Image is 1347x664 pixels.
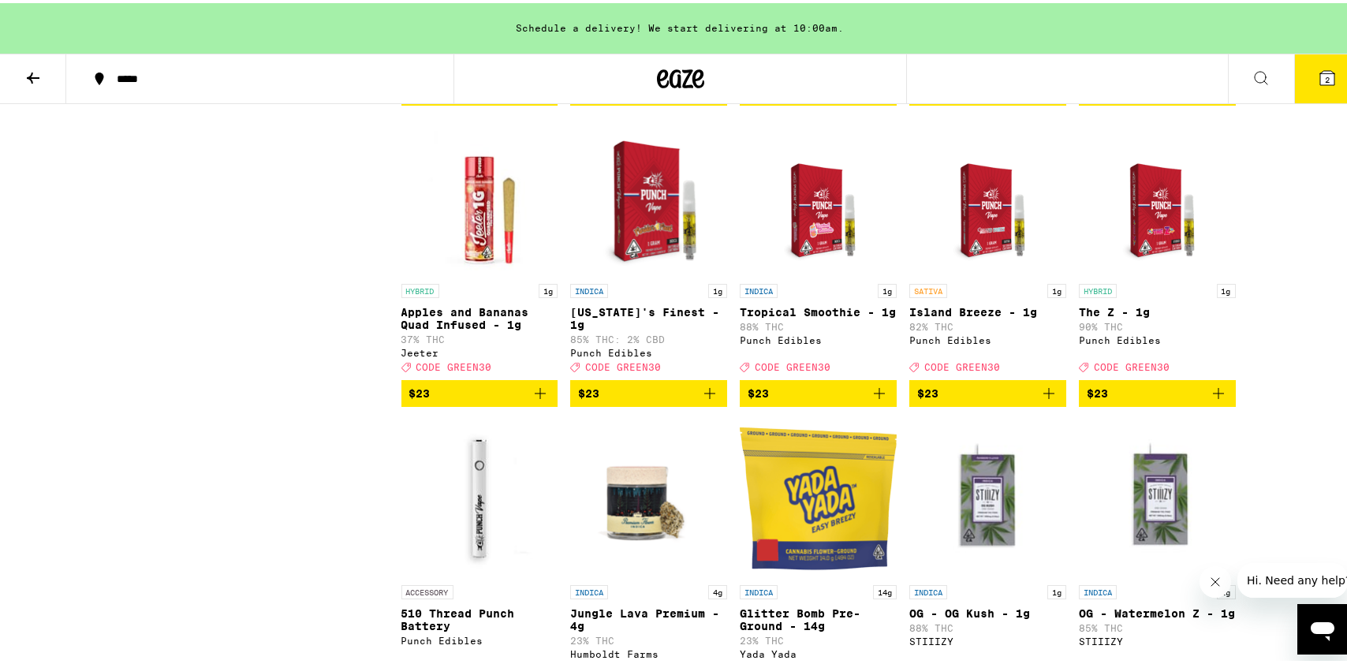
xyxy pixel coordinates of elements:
p: 1g [878,281,897,295]
span: CODE GREEN30 [585,359,661,369]
div: STIIIZY [909,633,1066,643]
button: Add to bag [1079,377,1236,404]
iframe: Close message [1200,563,1231,595]
p: Tropical Smoothie - 1g [740,303,897,315]
img: Punch Edibles - 510 Thread Punch Battery [401,416,558,574]
p: INDICA [570,281,608,295]
div: STIIIZY [1079,633,1236,643]
p: Apples and Bananas Quad Infused - 1g [401,303,558,328]
img: STIIIZY - OG - OG Kush - 1g [909,416,1066,574]
p: Glitter Bomb Pre-Ground - 14g [740,604,897,629]
p: 82% THC [909,319,1066,329]
img: Punch Edibles - Florida's Finest - 1g [570,115,727,273]
span: $23 [1087,384,1108,397]
a: Open page for Tropical Smoothie - 1g from Punch Edibles [740,115,897,377]
div: Punch Edibles [570,345,727,355]
p: 88% THC [740,319,897,329]
span: CODE GREEN30 [755,359,830,369]
div: Punch Edibles [909,332,1066,342]
p: 1g [1217,281,1236,295]
span: Hi. Need any help? [9,11,114,24]
p: 1g [708,281,727,295]
p: 88% THC [909,620,1066,630]
img: STIIIZY - OG - Watermelon Z - 1g [1079,416,1236,574]
img: Jeeter - Apples and Bananas Quad Infused - 1g [401,115,558,273]
a: Open page for Apples and Bananas Quad Infused - 1g from Jeeter [401,115,558,377]
span: $23 [409,384,431,397]
button: Add to bag [740,377,897,404]
p: 37% THC [401,331,558,341]
p: OG - Watermelon Z - 1g [1079,604,1236,617]
span: CODE GREEN30 [416,359,492,369]
p: 90% THC [1079,319,1236,329]
div: Yada Yada [740,646,897,656]
a: Open page for The Z - 1g from Punch Edibles [1079,115,1236,377]
p: 85% THC: 2% CBD [570,331,727,341]
p: [US_STATE]'s Finest - 1g [570,303,727,328]
img: Punch Edibles - Tropical Smoothie - 1g [757,115,879,273]
div: Humboldt Farms [570,646,727,656]
a: Open page for Florida's Finest - 1g from Punch Edibles [570,115,727,377]
span: CODE GREEN30 [1094,359,1170,369]
p: 1g [539,281,558,295]
p: Jungle Lava Premium - 4g [570,604,727,629]
span: $23 [578,384,599,397]
p: INDICA [1079,582,1117,596]
p: 510 Thread Punch Battery [401,604,558,629]
div: Punch Edibles [740,332,897,342]
div: Punch Edibles [1079,332,1236,342]
div: Jeeter [401,345,558,355]
span: $23 [748,384,769,397]
button: Add to bag [570,377,727,404]
img: Humboldt Farms - Jungle Lava Premium - 4g [570,416,727,574]
p: 4g [708,582,727,596]
span: CODE GREEN30 [924,359,1000,369]
p: 23% THC [740,632,897,643]
p: INDICA [570,582,608,596]
a: Open page for Island Breeze - 1g from Punch Edibles [909,115,1066,377]
p: ACCESSORY [401,582,453,596]
button: Add to bag [401,377,558,404]
p: INDICA [909,582,947,596]
p: SATIVA [909,281,947,295]
p: The Z - 1g [1079,303,1236,315]
p: Island Breeze - 1g [909,303,1066,315]
div: Punch Edibles [401,632,558,643]
img: Punch Edibles - The Z - 1g [1096,115,1218,273]
img: Punch Edibles - Island Breeze - 1g [927,115,1049,273]
p: OG - OG Kush - 1g [909,604,1066,617]
p: INDICA [740,582,778,596]
p: 1g [1047,281,1066,295]
p: HYBRID [401,281,439,295]
p: 23% THC [570,632,727,643]
span: $23 [917,384,938,397]
p: 14g [873,582,897,596]
p: INDICA [740,281,778,295]
p: 85% THC [1079,620,1236,630]
span: 2 [1325,72,1330,81]
img: Yada Yada - Glitter Bomb Pre-Ground - 14g [740,416,897,574]
button: Add to bag [909,377,1066,404]
p: HYBRID [1079,281,1117,295]
p: 1g [1047,582,1066,596]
